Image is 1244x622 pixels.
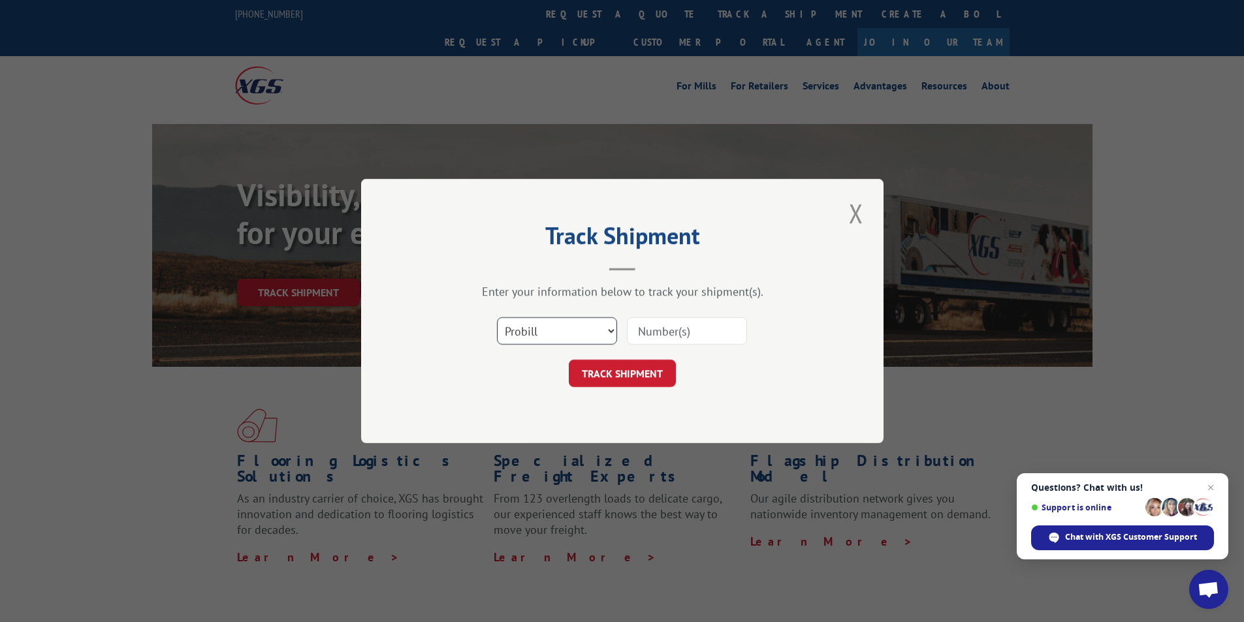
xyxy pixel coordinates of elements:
span: Support is online [1031,503,1141,512]
span: Questions? Chat with us! [1031,482,1214,493]
h2: Track Shipment [426,226,818,251]
button: Close modal [845,195,867,231]
input: Number(s) [627,317,747,345]
a: Open chat [1189,570,1228,609]
div: Enter your information below to track your shipment(s). [426,284,818,299]
span: Chat with XGS Customer Support [1065,531,1197,543]
button: TRACK SHIPMENT [569,360,676,387]
span: Chat with XGS Customer Support [1031,525,1214,550]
